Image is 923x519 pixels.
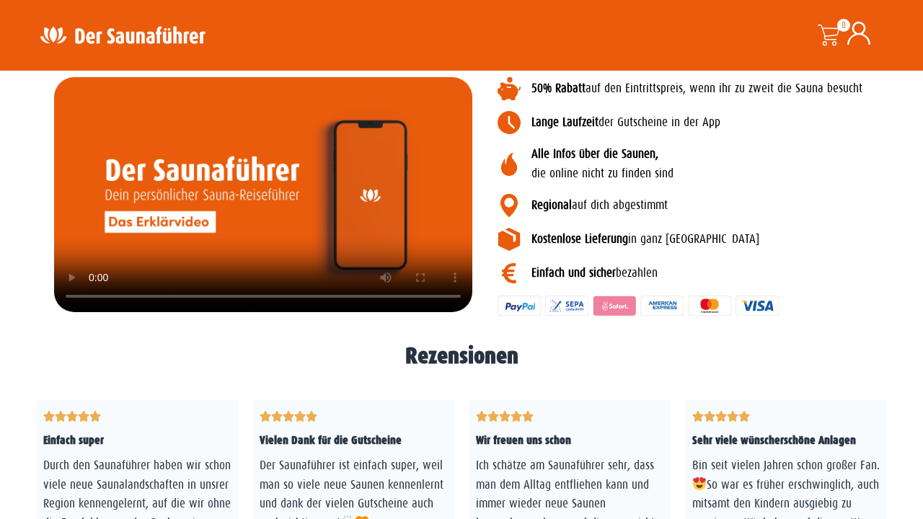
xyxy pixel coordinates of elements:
p: auf dich abgestimmt [531,196,912,215]
i:  [43,407,55,425]
i:  [306,407,317,425]
i:  [692,407,704,425]
span: Vielen Dank für die Gutscheine [260,433,402,447]
div: 5/5 [260,407,317,425]
p: der Gutscheine in der App [531,113,912,132]
i:  [55,407,66,425]
p: auf den Eintrittspreis, wenn ihr zu zweit die Sauna besucht [531,79,912,98]
b: Regional [531,198,572,212]
i:  [727,407,738,425]
p: in ganz [GEOGRAPHIC_DATA] [531,230,912,249]
p: die online nicht zu finden sind [531,145,912,183]
i:  [89,407,101,425]
i:  [499,407,511,425]
i:  [283,407,294,425]
b: 50% Rabatt [531,81,586,95]
i:  [294,407,306,425]
i:  [66,407,78,425]
div: 5/5 [476,407,534,425]
b: Lange Laufzeit [531,115,599,129]
i:  [487,407,499,425]
span: Sehr viele wünscherschöne Anlagen [692,433,856,447]
b: Einfach und sicher [531,266,616,280]
span: 0 [837,19,850,32]
span: Wir freuen uns schon [476,433,571,447]
i:  [511,407,522,425]
div: 5/5 [43,407,101,425]
h1: Rezensionen [36,345,887,368]
span: Einfach super [43,433,104,447]
b: Kostenlose Lieferung [531,232,628,246]
div: 5/5 [692,407,750,425]
b: Alle Infos über die Saunen, [531,147,658,161]
i:  [738,407,750,425]
i:  [704,407,715,425]
i:  [476,407,487,425]
i:  [715,407,727,425]
i:  [522,407,534,425]
i:  [78,407,89,425]
i:  [260,407,271,425]
p: bezahlen [531,264,912,283]
i:  [271,407,283,425]
img: 😍 [693,477,706,490]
